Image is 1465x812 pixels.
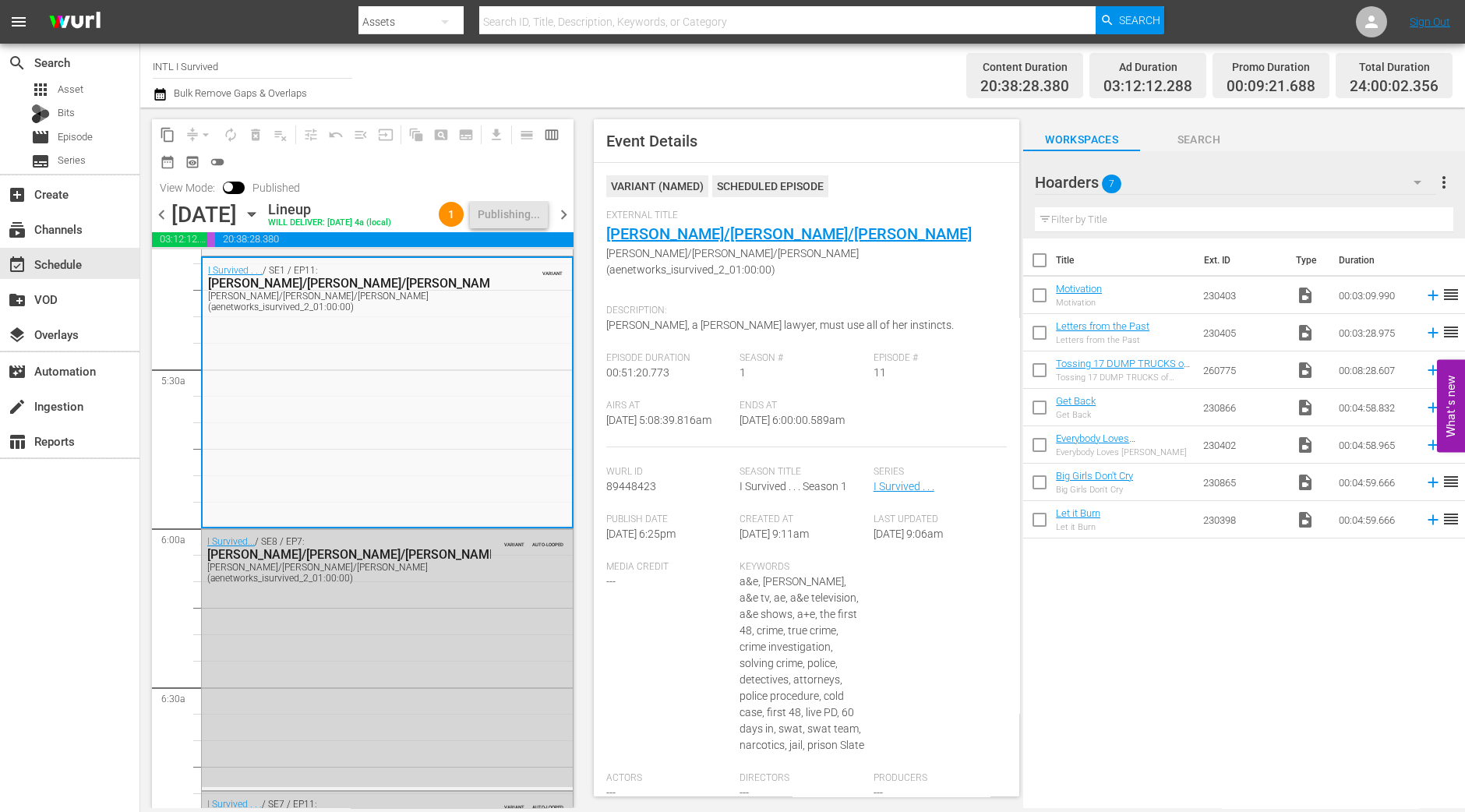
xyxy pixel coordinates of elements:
span: Bits [58,105,75,121]
span: more_vert [1435,173,1453,192]
span: calendar_view_week_outlined [544,127,560,143]
div: Letters from the Past [1056,335,1149,345]
div: [PERSON_NAME]/[PERSON_NAME]/[PERSON_NAME] (aenetworks_isurvived_2_01:00:00) [208,291,490,312]
span: External Title [606,210,1000,222]
span: [DATE] 9:06am [874,528,943,540]
svg: Add to Schedule [1424,511,1442,528]
span: Video [1296,361,1315,380]
span: --- [874,786,883,799]
svg: Add to Schedule [1424,399,1442,416]
th: Title [1056,238,1195,282]
svg: Add to Schedule [1424,474,1442,491]
button: Search [1096,6,1164,34]
span: Workspaces [1023,130,1140,150]
td: 230403 [1197,277,1290,314]
span: Media Credit [606,561,732,574]
div: Scheduled Episode [712,175,828,197]
td: 230398 [1197,501,1290,538]
span: Overlays [8,326,26,344]
svg: Add to Schedule [1424,362,1442,379]
span: 20:38:28.380 [215,231,573,247]
td: 00:03:28.975 [1333,314,1418,351]
span: Event Details [606,132,697,150]
span: Search [1140,130,1257,150]
span: Video [1296,286,1315,305]
span: [DATE] 5:08:39.816am [606,414,711,426]
span: 24 hours Lineup View is OFF [205,150,230,175]
span: 00:51:20.773 [606,366,669,379]
span: Series [31,152,50,171]
svg: Add to Schedule [1424,324,1442,341]
span: VOD [8,291,26,309]
div: / SE8 / EP7: [207,536,491,584]
span: [DATE] 6:00:00.589am [740,414,845,426]
span: Episode Duration [606,352,732,365]
span: Actors [606,772,732,785]
a: I Survived . . . [208,265,263,276]
span: content_copy [160,127,175,143]
a: Tossing 17 DUMP TRUCKS of Trash Gives Woman Her Life Back [1056,358,1190,393]
span: Ingestion [8,397,26,416]
span: 00:09:21.688 [207,231,215,247]
a: Letters from the Past [1056,320,1149,332]
span: --- [606,786,616,799]
div: Lineup [268,201,391,218]
span: [PERSON_NAME]/[PERSON_NAME]/[PERSON_NAME] (aenetworks_isurvived_2_01:00:00) [606,245,1000,278]
span: Loop Content [218,122,243,147]
span: --- [606,575,616,588]
div: Get Back [1056,410,1096,420]
span: 20:38:28.380 [980,78,1069,96]
a: Sign Out [1410,16,1450,28]
div: VARIANT ( NAMED ) [606,175,708,197]
td: 00:04:58.832 [1333,389,1418,426]
div: Tossing 17 DUMP TRUCKS of Trash Gives Woman Her Life Back [1056,372,1191,383]
span: Automation [8,362,26,381]
span: Video [1296,473,1315,492]
span: VARIANT [504,797,524,810]
a: Everybody Loves [PERSON_NAME] [1056,432,1135,456]
span: View Mode: [152,182,223,194]
div: WILL DELIVER: [DATE] 4a (local) [268,218,391,228]
span: Series [58,153,86,168]
span: a&e, [PERSON_NAME], a&e tv, ae, a&e television, a&e shows, a+e, the first 48, crime, true crime, ... [740,575,864,751]
div: [PERSON_NAME]/[PERSON_NAME]/[PERSON_NAME] (aenetworks_isurvived_2_01:00:00) [207,562,491,584]
span: Keywords [740,561,866,574]
span: Video [1296,323,1315,342]
button: more_vert [1435,164,1453,201]
div: Publishing... [478,200,540,228]
div: [DATE] [171,202,237,228]
span: [DATE] 6:25pm [606,528,676,540]
span: Toggle to switch from Published to Draft view. [223,182,234,192]
span: Publish Date [606,514,732,526]
div: [PERSON_NAME]/[PERSON_NAME]/[PERSON_NAME] [208,276,490,291]
th: Type [1287,238,1329,282]
span: Bulk Remove Gaps & Overlaps [171,87,307,99]
td: 00:03:09.990 [1333,277,1418,314]
td: 230866 [1197,389,1290,426]
span: chevron_right [554,205,574,224]
span: 11 [874,366,886,379]
span: Search [8,54,26,72]
span: 03:12:12.288 [1103,78,1192,96]
a: Let it Burn [1056,507,1100,519]
svg: Add to Schedule [1424,436,1442,454]
span: Created At [740,514,866,526]
span: 00:09:21.688 [1227,78,1315,96]
span: Channels [8,221,26,239]
span: Series [874,466,1000,478]
div: Total Duration [1350,56,1439,78]
div: Everybody Loves [PERSON_NAME] [1056,447,1191,457]
span: Episode [58,129,93,145]
span: 1 [439,208,464,221]
div: Content Duration [980,56,1069,78]
span: Wurl Id [606,466,732,478]
span: 24:00:02.356 [1350,78,1439,96]
span: event_available [8,256,26,274]
span: Create [8,185,26,204]
span: VARIANT [504,535,524,547]
div: Motivation [1056,298,1102,308]
span: reorder [1442,510,1460,528]
div: Big Girls Don't Cry [1056,485,1133,495]
th: Duration [1329,238,1423,282]
td: 00:04:59.666 [1333,464,1418,501]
